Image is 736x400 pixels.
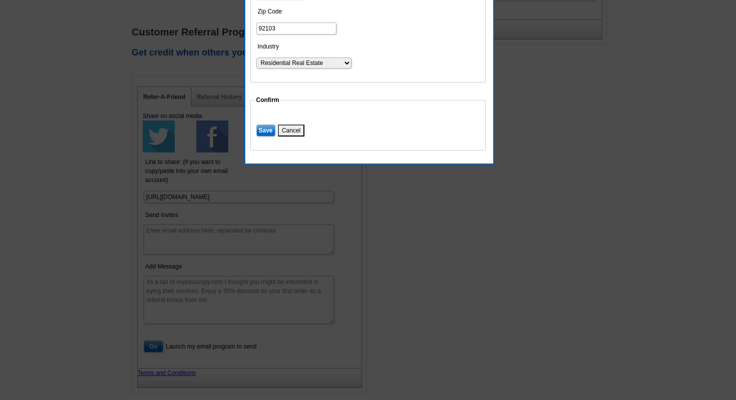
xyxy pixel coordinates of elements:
[255,95,280,104] legend: Confirm
[278,124,304,136] button: Cancel
[536,167,736,400] iframe: LiveChat chat widget
[256,124,275,136] input: Save
[258,42,348,51] label: Industry
[258,7,348,16] label: Zip Code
